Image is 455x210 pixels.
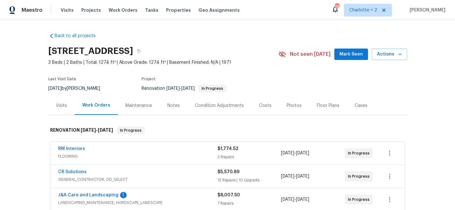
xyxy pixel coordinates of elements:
[348,196,372,203] span: In Progress
[217,177,281,183] div: 12 Repairs | 10 Upgrade
[290,51,331,57] span: Not seen [DATE]
[142,86,226,91] span: Renovation
[48,33,109,39] a: Back to all projects
[349,7,377,13] span: Charlotte + 2
[48,59,278,66] span: 3 Beds | 2 Baths | Total: 1274 ft² | Above Grade: 1274 ft² | Basement Finished: N/A | 1971
[199,87,226,90] span: In Progress
[58,153,217,160] span: FLOORING
[166,86,180,91] span: [DATE]
[56,102,67,109] div: Visits
[48,85,108,92] div: by [PERSON_NAME]
[58,193,118,197] a: J&A Care and Landscaping
[133,45,144,57] button: Copy Address
[281,150,309,156] span: -
[334,49,368,60] button: Mark Seen
[109,7,137,13] span: Work Orders
[81,7,101,13] span: Projects
[48,120,407,141] div: RENOVATION [DATE]-[DATE]In Progress
[166,7,191,13] span: Properties
[259,102,271,109] div: Costs
[50,127,113,134] h6: RENOVATION
[377,50,402,58] span: Actions
[217,147,238,151] span: $1,774.52
[58,147,85,151] a: RM Interiors
[217,193,240,197] span: $8,007.50
[125,102,152,109] div: Maintenance
[217,154,281,160] div: 2 Repairs
[317,102,339,109] div: Floor Plans
[281,174,294,179] span: [DATE]
[198,7,240,13] span: Geo Assignments
[296,151,309,155] span: [DATE]
[181,86,195,91] span: [DATE]
[48,77,76,81] span: Last Visit Date
[82,102,110,108] div: Work Orders
[281,173,309,180] span: -
[81,128,113,132] span: -
[281,151,294,155] span: [DATE]
[142,77,156,81] span: Project
[372,49,407,60] button: Actions
[281,196,309,203] span: -
[407,7,445,13] span: [PERSON_NAME]
[195,102,244,109] div: Condition Adjustments
[296,197,309,202] span: [DATE]
[120,192,127,198] div: 1
[348,173,372,180] span: In Progress
[58,170,87,174] a: CR Solutions
[217,200,281,207] div: 7 Repairs
[48,48,133,54] h2: [STREET_ADDRESS]
[61,7,74,13] span: Visits
[281,197,294,202] span: [DATE]
[117,127,144,134] span: In Progress
[98,128,113,132] span: [DATE]
[287,102,302,109] div: Photos
[335,4,339,10] div: 78
[296,174,309,179] span: [DATE]
[355,102,367,109] div: Cases
[58,176,217,183] span: GENERAL_CONTRACTOR, OD_SELECT
[166,86,195,91] span: -
[58,200,217,206] span: LANDSCAPING_MAINTENANCE, HARDSCAPE_LANDSCAPE
[167,102,180,109] div: Notes
[48,86,62,91] span: [DATE]
[348,150,372,156] span: In Progress
[145,8,158,12] span: Tasks
[22,7,43,13] span: Maestro
[81,128,96,132] span: [DATE]
[339,50,363,58] span: Mark Seen
[217,170,239,174] span: $5,570.89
